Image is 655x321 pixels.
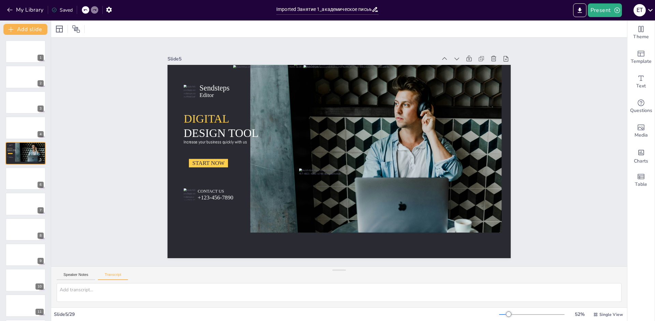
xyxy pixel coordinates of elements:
[634,4,646,16] div: E T
[276,4,372,14] input: Insert title
[573,3,586,17] button: Export to PowerPoint
[54,311,499,318] div: Slide 5 / 29
[5,4,46,15] button: My Library
[5,66,46,88] div: 2
[627,168,655,193] div: Add a table
[5,269,46,291] div: 10
[635,131,648,139] span: Media
[5,40,46,63] div: 1
[194,174,221,181] span: CONTACT US
[38,156,44,163] div: 5
[38,258,44,264] div: 9
[185,123,249,135] span: Increase your business quickly with us
[38,106,44,112] div: 3
[54,24,65,34] div: Layout
[35,309,44,315] div: 11
[5,294,46,317] div: 11
[9,144,13,145] span: Sendsteps
[9,145,11,146] span: Editor
[38,207,44,213] div: 7
[5,116,46,139] div: 4
[627,94,655,119] div: Get real-time input from your audience
[38,233,44,239] div: 8
[634,157,648,165] span: Charts
[8,151,15,151] span: Increase your business quickly with us
[631,58,652,65] span: Template
[633,33,649,41] span: Theme
[193,179,230,190] span: +123-456-7890
[571,311,588,318] div: 52 %
[5,243,46,266] div: 9
[9,157,13,158] span: +123-456-7890
[38,80,44,86] div: 2
[5,167,46,190] div: 6
[98,273,128,280] button: Transcript
[5,142,46,165] div: 5
[627,143,655,168] div: Add charts and graphs
[192,144,224,154] span: START NOW
[630,107,652,114] span: Questions
[206,70,237,81] span: Sendsteps
[5,218,46,241] div: 8
[627,20,655,45] div: Change the overall theme
[38,182,44,188] div: 6
[35,283,44,290] div: 10
[8,148,13,149] span: DIGITAL
[72,25,80,33] span: Position
[3,24,47,35] button: Add slide
[57,273,95,280] button: Speaker Notes
[634,3,646,17] button: E T
[627,70,655,94] div: Add text boxes
[38,55,44,61] div: 1
[627,119,655,143] div: Add images, graphics, shapes or video
[5,91,46,114] div: 3
[206,78,221,85] span: Editor
[38,131,44,137] div: 4
[9,156,12,157] span: CONTACT US
[5,193,46,215] div: 7
[599,312,623,317] span: Single View
[588,3,622,17] button: Present
[187,96,234,114] span: DIGITAL
[178,38,447,72] div: Slide 5
[8,149,16,151] span: DESIGN TOOL
[635,181,647,188] span: Table
[52,7,73,13] div: Saved
[627,45,655,70] div: Add ready made slides
[636,82,646,90] span: Text
[186,111,262,131] span: DESIGN TOOL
